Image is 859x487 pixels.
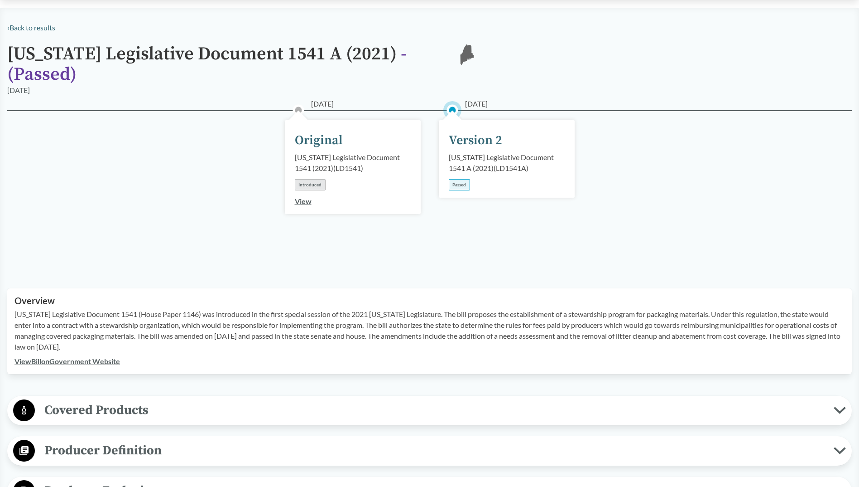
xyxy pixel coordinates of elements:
[465,98,488,109] span: [DATE]
[35,400,834,420] span: Covered Products
[7,43,407,86] span: - ( Passed )
[295,131,343,150] div: Original
[295,152,411,174] div: [US_STATE] Legislative Document 1541 (2021) ( LD1541 )
[14,357,120,365] a: ViewBillonGovernment Website
[449,179,470,190] div: Passed
[10,399,849,422] button: Covered Products
[449,152,565,174] div: [US_STATE] Legislative Document 1541 A (2021) ( LD1541A )
[449,131,502,150] div: Version 2
[14,309,845,352] p: [US_STATE] Legislative Document 1541 (House Paper 1146) was introduced in the first special sessi...
[295,179,326,190] div: Introduced
[7,23,55,32] a: ‹Back to results
[10,439,849,463] button: Producer Definition
[295,197,312,205] a: View
[7,85,30,96] div: [DATE]
[35,440,834,461] span: Producer Definition
[14,296,845,306] h2: Overview
[311,98,334,109] span: [DATE]
[7,44,442,85] h1: [US_STATE] Legislative Document 1541 A (2021)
